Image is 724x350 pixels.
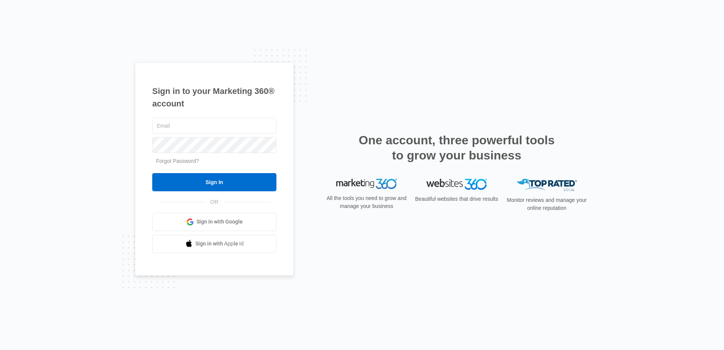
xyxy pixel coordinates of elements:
[205,198,224,206] span: OR
[336,179,397,189] img: Marketing 360
[414,195,499,203] p: Beautiful websites that drive results
[195,240,244,248] span: Sign in with Apple Id
[152,235,276,253] a: Sign in with Apple Id
[426,179,487,190] img: Websites 360
[152,85,276,110] h1: Sign in to your Marketing 360® account
[156,158,199,164] a: Forgot Password?
[324,194,409,210] p: All the tools you need to grow and manage your business
[152,173,276,191] input: Sign In
[152,213,276,231] a: Sign in with Google
[197,218,243,226] span: Sign in with Google
[356,133,557,163] h2: One account, three powerful tools to grow your business
[516,179,577,191] img: Top Rated Local
[504,196,589,212] p: Monitor reviews and manage your online reputation
[152,118,276,134] input: Email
